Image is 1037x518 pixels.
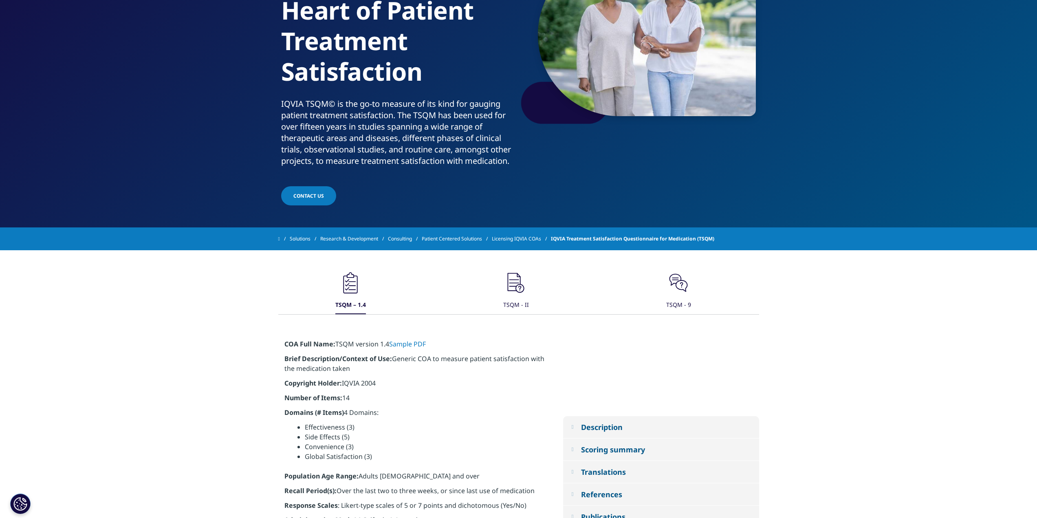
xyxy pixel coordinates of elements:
[581,422,623,432] div: Description
[284,339,335,348] strong: COA Full Name:
[305,452,545,461] li: Global Satisfaction (3)
[563,461,759,483] button: Translations
[284,379,342,388] strong: Copyright Holder:
[503,297,529,314] div: TSQM - II
[563,416,759,438] button: Description
[665,271,691,314] button: TSQM - 9
[284,486,545,500] p: Over the last two to three weeks, or since last use of medication
[281,56,515,87] div: Satisfaction
[284,486,337,495] strong: Recall Period(s):
[502,271,529,314] button: TSQM - II
[284,378,545,393] p: IQVIA 2004
[389,339,426,348] a: Sample PDF
[581,489,622,499] div: References
[284,408,545,422] p: 4 Domains:
[581,467,626,477] div: Translations
[281,98,515,172] p: IQVIA TSQM© is the go-to measure of its kind for gauging patient treatment satisfaction. The TSQM...
[290,231,320,246] a: Solutions
[335,297,366,314] div: TSQM – 1.4
[551,231,714,246] span: IQVIA Treatment Satisfaction Questionnaire for Medication (TSQM)
[320,231,388,246] a: Research & Development
[563,439,759,461] button: Scoring summary
[305,442,545,452] li: Convenience (3)
[305,432,545,442] li: Side Effects (5)
[334,271,366,314] button: TSQM – 1.4
[284,354,392,363] strong: Brief Description/Context of Use:
[284,339,545,354] p: TSQM version 1.4
[492,231,551,246] a: Licensing IQVIA COAs
[581,445,645,454] div: Scoring summary
[305,422,545,432] li: Effectiveness (3)
[284,393,545,408] p: 14
[284,471,545,486] p: Adults [DEMOGRAPHIC_DATA] and over
[666,297,691,314] div: TSQM - 9
[284,354,545,378] p: Generic COA to measure patient satisfaction with the medication taken
[10,494,31,514] button: Cookie - indstillinger
[284,500,545,515] p: : Likert-type scales of 5 or 7 points and dichotomous (Yes/No)
[281,186,336,205] a: Contact us
[563,483,759,505] button: References
[293,192,324,199] span: Contact us
[284,501,338,510] strong: Response Scales
[284,472,359,481] strong: Population Age Range:
[388,231,422,246] a: Consulting
[422,231,492,246] a: Patient Centered Solutions
[284,408,344,417] strong: Domains (# Items)
[284,393,342,402] strong: Number of Items:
